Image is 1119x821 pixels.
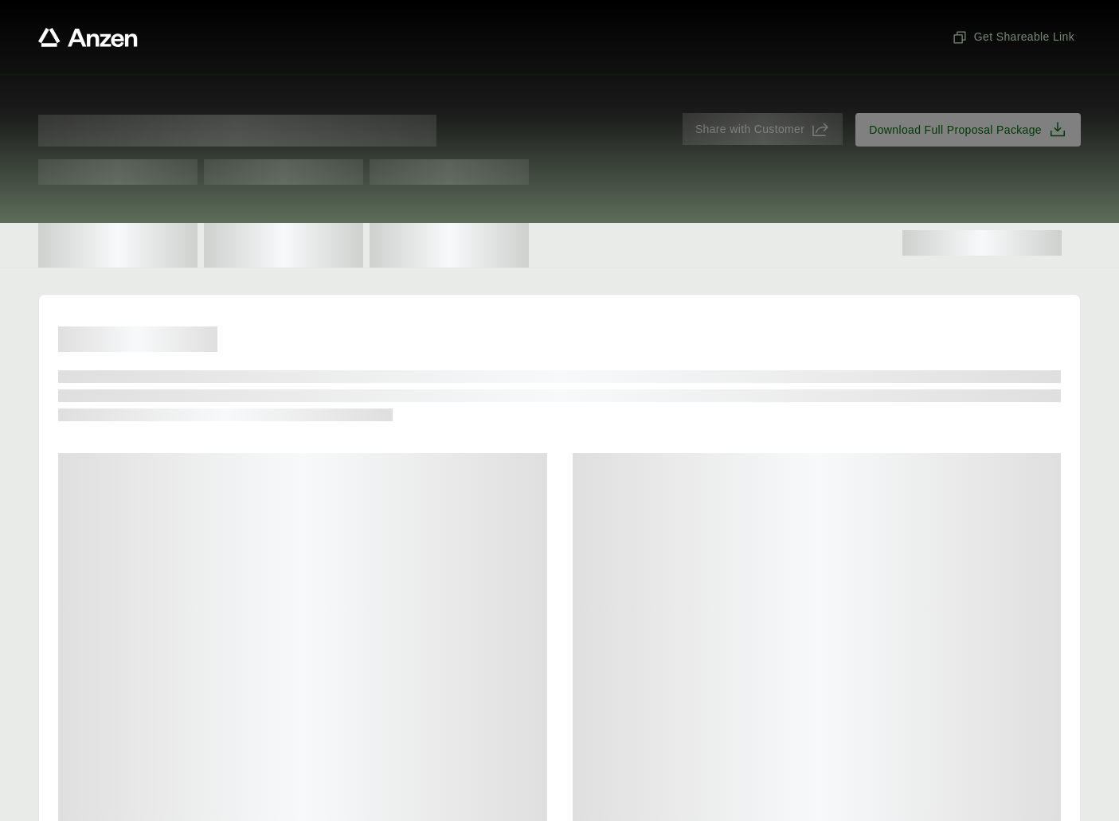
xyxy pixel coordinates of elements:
a: Anzen website [38,28,138,47]
span: Proposal for [38,115,436,147]
span: Test [204,159,363,185]
span: Share with Customer [695,121,804,138]
span: Test [370,159,529,185]
span: Get Shareable Link [952,29,1074,45]
span: Test [38,159,198,185]
button: Get Shareable Link [945,22,1081,52]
